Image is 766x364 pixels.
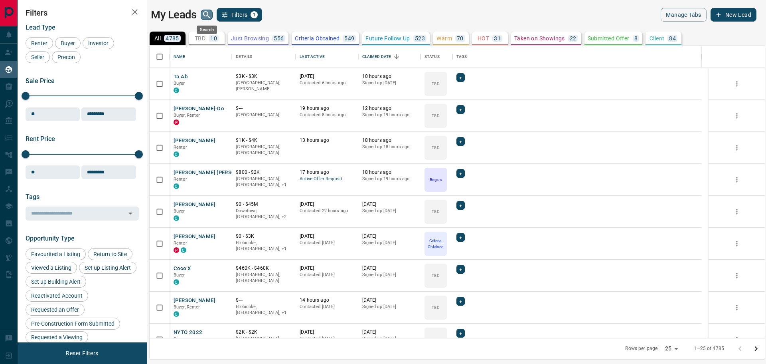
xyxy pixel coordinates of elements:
[457,36,464,41] p: 70
[748,341,764,357] button: Go to next page
[731,238,743,250] button: more
[300,240,354,246] p: Contacted [DATE]
[432,304,439,310] p: TBD
[26,331,88,343] div: Requested a Viewing
[174,73,188,81] button: Ta Ab
[425,238,446,250] p: Criteria Obtained
[300,176,354,183] span: Active Offer Request
[300,112,354,118] p: Contacted 8 hours ago
[456,265,465,274] div: +
[55,54,78,60] span: Precon
[236,144,292,156] p: [GEOGRAPHIC_DATA], [GEOGRAPHIC_DATA]
[362,240,417,246] p: Signed up [DATE]
[296,46,358,68] div: Last Active
[174,273,185,278] span: Buyer
[478,36,489,41] p: HOT
[26,135,55,143] span: Rent Price
[362,105,417,112] p: 12 hours ago
[362,329,417,336] p: [DATE]
[174,279,179,285] div: condos.ca
[201,10,213,20] button: search button
[28,40,50,46] span: Renter
[459,137,462,145] span: +
[300,201,354,208] p: [DATE]
[26,304,85,316] div: Requested an Offer
[456,169,465,178] div: +
[456,46,467,68] div: Tags
[694,345,724,352] p: 1–25 of 4785
[300,304,354,310] p: Contacted [DATE]
[634,36,638,41] p: 8
[210,36,217,41] p: 10
[28,251,83,257] span: Favourited a Listing
[236,208,292,220] p: North York, Toronto
[174,177,187,182] span: Renter
[154,36,161,41] p: All
[711,8,756,22] button: New Lead
[456,201,465,210] div: +
[174,113,200,118] span: Buyer, Renter
[300,80,354,86] p: Contacted 6 hours ago
[456,73,465,82] div: +
[174,81,185,86] span: Buyer
[459,169,462,177] span: +
[181,247,186,253] div: condos.ca
[459,265,462,273] span: +
[456,329,465,338] div: +
[174,297,215,304] button: [PERSON_NAME]
[650,36,664,41] p: Client
[459,201,462,209] span: +
[731,334,743,346] button: more
[236,329,292,336] p: $2K - $2K
[91,251,130,257] span: Return to Site
[28,306,82,313] span: Requested an Offer
[236,336,292,348] p: [GEOGRAPHIC_DATA], [GEOGRAPHIC_DATA]
[174,215,179,221] div: condos.ca
[26,235,75,242] span: Opportunity Type
[174,233,215,241] button: [PERSON_NAME]
[731,174,743,186] button: more
[459,105,462,113] span: +
[300,336,354,342] p: Contacted [DATE]
[430,177,441,183] p: Bogus
[415,36,425,41] p: 523
[174,311,179,317] div: condos.ca
[26,37,53,49] div: Renter
[731,110,743,122] button: more
[295,36,340,41] p: Criteria Obtained
[362,80,417,86] p: Signed up [DATE]
[421,46,452,68] div: Status
[459,297,462,305] span: +
[174,265,191,273] button: Coco X
[236,46,252,68] div: Details
[26,8,139,18] h2: Filters
[391,51,402,62] button: Sort
[88,248,132,260] div: Return to Site
[28,54,47,60] span: Seller
[125,208,136,219] button: Open
[432,209,439,215] p: TBD
[82,265,134,271] span: Set up Listing Alert
[300,46,324,68] div: Last Active
[151,8,197,21] h1: My Leads
[362,233,417,240] p: [DATE]
[344,36,354,41] p: 549
[174,329,202,336] button: NYTO 2022
[174,183,179,189] div: condos.ca
[58,40,78,46] span: Buyer
[55,37,81,49] div: Buyer
[432,273,439,278] p: TBD
[300,105,354,112] p: 19 hours ago
[669,36,676,41] p: 84
[362,272,417,278] p: Signed up [DATE]
[236,265,292,272] p: $460K - $460K
[236,73,292,80] p: $3K - $3K
[174,201,215,209] button: [PERSON_NAME]
[26,51,50,63] div: Seller
[362,208,417,214] p: Signed up [DATE]
[432,336,439,342] p: TBD
[174,119,179,125] div: property.ca
[26,318,120,330] div: Pre-Construction Form Submitted
[731,302,743,314] button: more
[28,334,85,340] span: Requested a Viewing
